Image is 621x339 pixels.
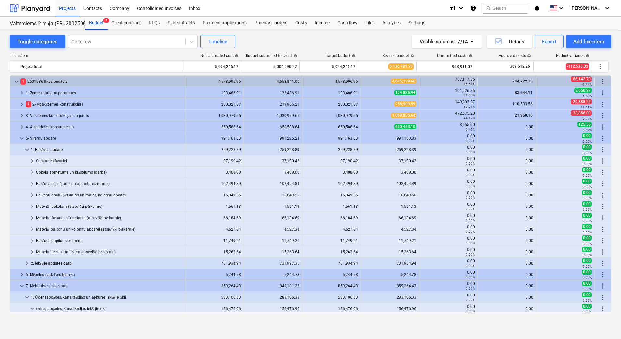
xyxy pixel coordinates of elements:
span: 244,722.75 [512,79,533,83]
span: help [584,54,589,58]
span: 0.00 [582,167,592,172]
a: Subcontracts [164,17,199,30]
div: 5,004,090.22 [244,61,297,72]
small: 0.00% [466,150,475,154]
span: 0.00 [582,144,592,150]
div: 259,228.89 [247,147,299,152]
a: Payment applications [199,17,250,30]
span: More actions [599,282,607,290]
div: 259,228.89 [363,147,416,152]
span: 1,069,835.64 [391,113,416,118]
div: 15,263.64 [247,250,299,254]
span: keyboard_arrow_right [28,191,36,199]
span: keyboard_arrow_right [28,248,36,256]
small: 0.00% [583,162,592,166]
div: 3,408.00 [363,170,416,175]
div: Toggle categories [18,37,57,46]
span: keyboard_arrow_right [28,237,36,245]
small: 6.48% [583,94,592,98]
div: 219,966.21 [247,102,299,107]
span: keyboard_arrow_right [28,169,36,176]
div: Budget [85,17,108,30]
div: 0.00 [422,179,475,188]
div: 2601936 Ēkas budžets [20,76,183,87]
div: 963,941.07 [419,61,472,72]
div: Cokola apmetums un krāsojums (darbs) [36,167,183,178]
div: 731,934.94 [188,261,241,266]
span: help [350,54,356,58]
div: 102,494.89 [247,182,299,186]
span: 5,136,781.20 [388,63,414,69]
div: 149,803.37 [422,100,475,109]
small: 0.00% [583,185,592,189]
div: Fasādes papildus elementi [36,235,183,246]
span: keyboard_arrow_right [18,89,26,97]
small: 0.00% [466,219,475,222]
div: 0.00 [422,270,475,279]
div: 3,408.00 [188,170,241,175]
div: Approved costs [499,53,531,58]
div: 6- Mēbeles, sadzīves tehnika [26,270,183,280]
a: Client contract [108,17,145,30]
span: 0.00 [582,190,592,195]
div: 731,997.35 [247,261,299,266]
div: 66,184.69 [188,216,241,220]
div: 859,264.43 [363,284,416,288]
div: 11,749.21 [188,238,241,243]
small: 0.00% [466,162,475,165]
div: Committed costs [437,53,473,58]
a: Files [361,17,378,30]
span: More actions [599,134,607,142]
span: 0.00 [582,213,592,218]
span: keyboard_arrow_right [28,203,36,210]
span: 0.00 [582,247,592,252]
div: 0.00 [480,193,533,197]
div: 0.00 [480,250,533,254]
div: 259,228.89 [188,147,241,152]
div: 0.00 [480,261,533,266]
small: 0.00% [466,139,475,143]
small: 0.00% [466,230,475,233]
div: Income [311,17,334,30]
div: 37,190.42 [188,159,241,163]
div: 0.00 [422,225,475,234]
div: 0.00 [480,147,533,152]
div: Budget submitted to client [246,53,297,58]
button: Visible columns:7/14 [412,35,482,48]
button: Export [535,35,564,48]
button: Timeline [200,35,235,48]
span: help [467,54,473,58]
span: More actions [599,271,607,279]
span: 0.00 [582,133,592,138]
div: 859,264.43 [188,284,241,288]
button: Details [487,35,532,48]
div: 0.00 [480,284,533,288]
div: 4,558,841.00 [247,79,299,84]
div: 11,749.21 [247,238,299,243]
a: Budget1 [85,17,108,30]
div: 259,228.89 [305,147,358,152]
small: 0.00% [466,207,475,211]
span: keyboard_arrow_down [23,294,31,301]
small: 0.00% [583,242,592,245]
span: keyboard_arrow_down [28,305,36,313]
span: 309,512.26 [509,64,531,69]
span: -26,888.22 [571,99,592,104]
div: Balkonu apakšējās daļas un malas, kolonnu apdare [36,190,183,200]
div: 4,578,996.96 [188,79,241,84]
span: More actions [599,112,607,119]
span: keyboard_arrow_right [18,112,26,119]
div: 3- Virszemes konstrukcijas un jumts [26,110,183,121]
div: Net estimated cost [200,53,239,58]
div: 1,030,979.65 [247,113,299,118]
span: keyboard_arrow_right [23,259,31,267]
div: Materiāi balkonu un kolonnu apdarei (atsevišķi pērkamie) [36,224,183,234]
span: 1 [26,101,31,107]
div: 0.00 [422,236,475,245]
div: 15,263.64 [188,250,241,254]
div: Add line-item [573,37,604,46]
div: 0.00 [422,247,475,257]
div: 0.00 [480,182,533,186]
